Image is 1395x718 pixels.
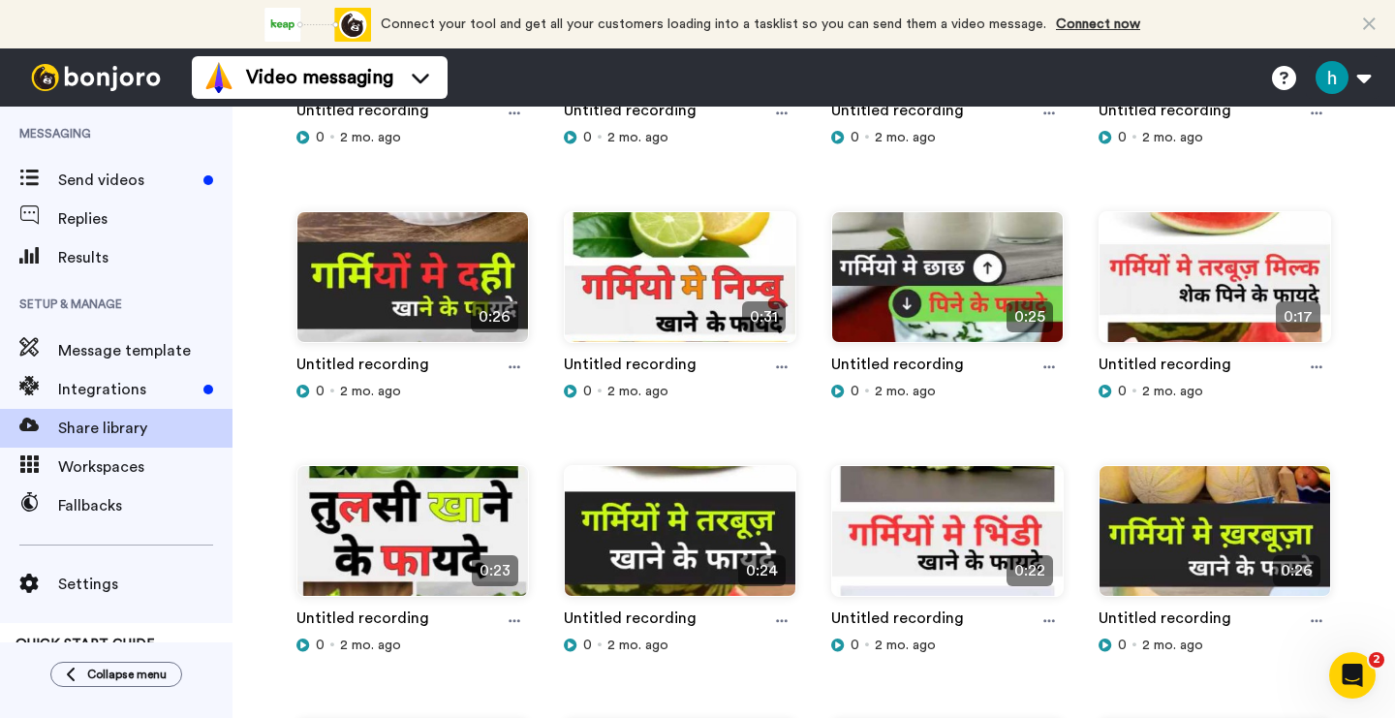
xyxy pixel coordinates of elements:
div: 2 mo. ago [831,636,1064,655]
span: QUICK START GUIDE [15,638,155,651]
img: 86494ae1-f8c8-49bb-b66e-1a264da614e5_thumbnail_source_1748838044.jpg [832,212,1063,359]
div: 2 mo. ago [296,128,529,147]
span: 0 [316,636,325,655]
img: df88c5fc-d887-4042-9b69-0e537936edad_thumbnail_source_1748578190.jpg [297,466,528,612]
img: 5b6f412d-0bfa-42c8-abb9-5d848a9a22e3_thumbnail_source_1748319910.jpg [1100,466,1330,612]
span: 0 [1118,382,1127,401]
span: 0 [316,128,325,147]
div: 2 mo. ago [564,382,796,401]
span: 2 [1369,652,1384,668]
div: 2 mo. ago [296,636,529,655]
a: Untitled recording [1099,99,1231,128]
span: 0 [851,382,859,401]
span: Message template [58,339,232,362]
span: Connect your tool and get all your customers loading into a tasklist so you can send them a video... [381,17,1046,31]
span: Settings [58,573,232,596]
img: c6cb61d0-dbdf-49d3-bf97-5a99e7d7a2c0_thumbnail_source_1748924287.jpg [565,212,795,359]
img: bj-logo-header-white.svg [23,64,169,91]
span: Workspaces [58,455,232,479]
span: 0:23 [472,555,518,586]
span: Video messaging [246,64,393,91]
a: Untitled recording [564,607,697,636]
a: Untitled recording [564,353,697,382]
iframe: Intercom live chat [1329,652,1376,699]
a: Untitled recording [564,99,697,128]
span: 0:22 [1007,555,1053,586]
span: Results [58,246,232,269]
a: Untitled recording [1099,607,1231,636]
div: 2 mo. ago [564,128,796,147]
span: 0 [1118,636,1127,655]
span: 0 [583,382,592,401]
div: 2 mo. ago [296,382,529,401]
img: ed363b45-5827-4415-8f38-09b6ccbd0aee_thumbnail_source_1749009935.jpg [297,212,528,359]
div: 2 mo. ago [831,128,1064,147]
div: animation [264,8,371,42]
a: Untitled recording [296,353,429,382]
img: 9444be7c-a95a-441e-acc8-3667428413d7_thumbnail_source_1748406057.jpg [832,466,1063,612]
img: beaf0c79-cb89-4f47-94bf-f1582c5703e8_thumbnail_source_1748491143.jpg [565,466,795,612]
span: 0:31 [742,301,786,332]
img: 080c17ae-e096-482b-bf68-c83daa5bc154_thumbnail_source_1748749857.jpg [1100,212,1330,359]
span: 0 [851,128,859,147]
span: 0 [1118,128,1127,147]
span: 0:26 [471,301,518,332]
div: 2 mo. ago [1099,382,1331,401]
span: 0:25 [1007,301,1053,332]
a: Untitled recording [1099,353,1231,382]
span: Integrations [58,378,196,401]
span: Send videos [58,169,196,192]
span: 0:17 [1276,301,1320,332]
button: Collapse menu [50,662,182,687]
div: 2 mo. ago [1099,636,1331,655]
a: Untitled recording [831,353,964,382]
a: Untitled recording [831,607,964,636]
span: 0:26 [1273,555,1320,586]
span: 0 [583,128,592,147]
span: Share library [58,417,232,440]
div: 2 mo. ago [1099,128,1331,147]
span: Replies [58,207,232,231]
a: Untitled recording [296,99,429,128]
span: 0 [316,382,325,401]
a: Untitled recording [831,99,964,128]
a: Untitled recording [296,607,429,636]
img: vm-color.svg [203,62,234,93]
span: 0 [851,636,859,655]
a: Connect now [1056,17,1140,31]
span: Collapse menu [87,667,167,682]
div: 2 mo. ago [831,382,1064,401]
span: 0:24 [738,555,786,586]
div: 2 mo. ago [564,636,796,655]
span: Fallbacks [58,494,232,517]
span: 0 [583,636,592,655]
